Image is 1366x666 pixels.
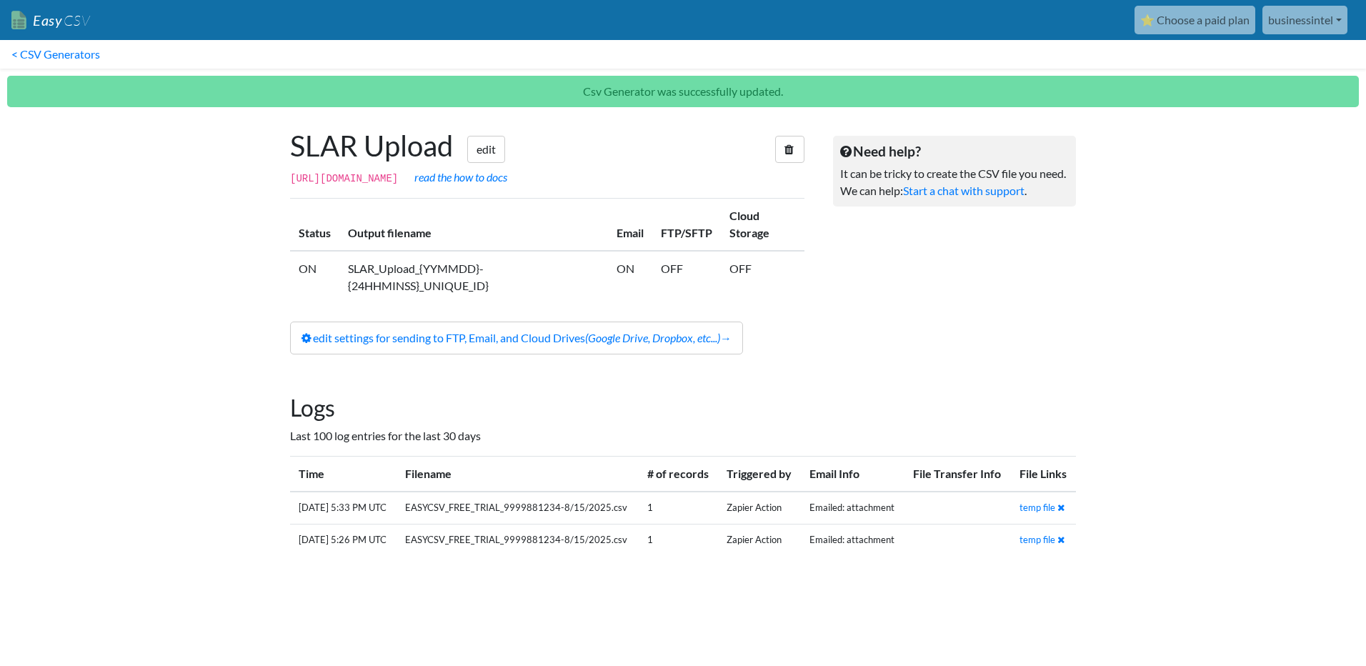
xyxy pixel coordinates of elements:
td: SLAR_Upload_{YYMMDD}-{24HHMINSS}_UNIQUE_ID} [339,251,608,303]
h2: Logs [290,394,1076,422]
p: Last 100 log entries for the last 30 days [290,427,1076,444]
td: Zapier Action [718,524,801,555]
td: EASYCSV_FREE_TRIAL_9999881234-8/15/2025.csv [397,492,639,524]
a: temp file [1019,502,1055,513]
a: Start a chat with support [903,184,1024,197]
p: It can be tricky to create the CSV file you need. We can help: . [840,165,1069,199]
td: 1 [639,492,718,524]
th: File Transfer Info [904,457,1011,492]
th: Status [290,199,339,252]
th: File Links [1011,457,1076,492]
th: Output filename [339,199,608,252]
i: (Google Drive, Dropbox, etc...) [585,331,720,344]
td: OFF [721,251,804,303]
code: [URL][DOMAIN_NAME] [290,173,398,184]
a: EasyCSV [11,6,90,35]
a: ⭐ Choose a paid plan [1135,6,1255,34]
td: 1 [639,524,718,555]
p: Csv Generator was successfully updated. [7,76,1359,107]
a: temp file [1019,534,1055,545]
td: ON [608,251,652,303]
td: [DATE] 5:33 PM UTC [290,492,397,524]
a: businessintel [1262,6,1347,34]
td: ON [290,251,339,303]
td: Emailed: attachment [801,492,904,524]
th: Email Info [801,457,904,492]
span: CSV [62,11,90,29]
td: EASYCSV_FREE_TRIAL_9999881234-8/15/2025.csv [397,524,639,555]
a: edit [467,136,505,163]
th: Cloud Storage [721,199,804,252]
a: edit settings for sending to FTP, Email, and Cloud Drives(Google Drive, Dropbox, etc...)→ [290,322,743,354]
td: Emailed: attachment [801,524,904,555]
th: Email [608,199,652,252]
td: Zapier Action [718,492,801,524]
td: OFF [652,251,721,303]
h1: SLAR Upload [290,129,804,163]
th: Triggered by [718,457,801,492]
td: [DATE] 5:26 PM UTC [290,524,397,555]
th: Filename [397,457,639,492]
th: FTP/SFTP [652,199,721,252]
a: read the how to docs [414,170,507,184]
h5: Need help? [840,143,1069,159]
th: Time [290,457,397,492]
th: # of records [639,457,718,492]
